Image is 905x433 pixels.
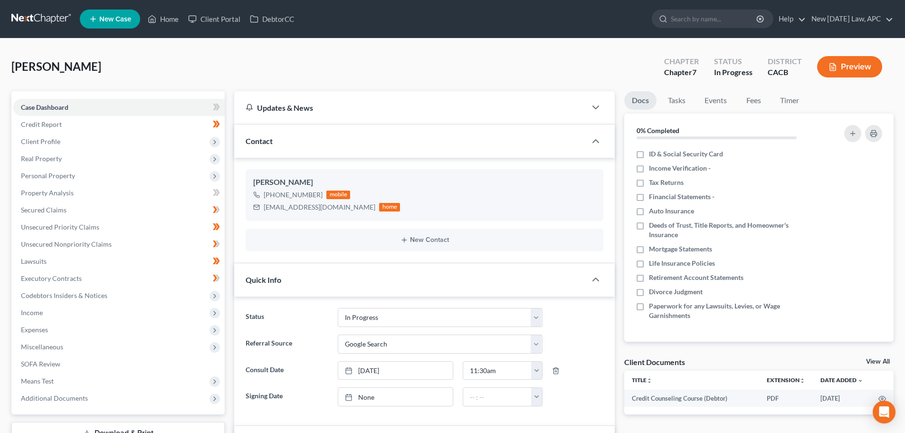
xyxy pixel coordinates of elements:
[649,206,694,216] span: Auto Insurance
[738,91,769,110] a: Fees
[264,190,323,200] div: [PHONE_NUMBER]
[813,390,871,407] td: [DATE]
[873,401,895,423] div: Open Intercom Messenger
[632,376,652,384] a: Titleunfold_more
[817,56,882,77] button: Preview
[768,56,802,67] div: District
[649,192,714,202] span: Financial Statements -
[649,178,684,187] span: Tax Returns
[338,388,453,406] a: None
[21,360,60,368] span: SOFA Review
[21,394,88,402] span: Additional Documents
[649,221,818,240] span: Deeds of Trust, Title Reports, and Homeowner's Insurance
[241,361,333,380] label: Consult Date
[21,257,47,265] span: Lawsuits
[807,10,893,28] a: New [DATE] Law, APC
[246,136,273,145] span: Contact
[692,67,696,77] span: 7
[649,287,703,297] span: Divorce Judgment
[13,99,225,116] a: Case Dashboard
[21,291,107,299] span: Codebtors Insiders & Notices
[637,126,679,135] strong: 0% Completed
[857,378,863,384] i: expand_more
[338,362,453,380] a: [DATE]
[21,189,74,197] span: Property Analysis
[99,16,131,23] span: New Case
[143,10,183,28] a: Home
[671,10,758,28] input: Search by name...
[21,206,67,214] span: Secured Claims
[649,259,715,268] span: Life Insurance Policies
[624,390,759,407] td: Credit Counseling Course (Debtor)
[264,202,375,212] div: [EMAIL_ADDRESS][DOMAIN_NAME]
[649,273,743,282] span: Retirement Account Statements
[253,236,596,244] button: New Contact
[21,137,60,145] span: Client Profile
[246,103,575,113] div: Updates & News
[21,103,68,111] span: Case Dashboard
[624,357,685,367] div: Client Documents
[13,356,225,373] a: SOFA Review
[21,120,62,128] span: Credit Report
[21,240,112,248] span: Unsecured Nonpriority Claims
[463,362,532,380] input: -- : --
[866,358,890,365] a: View All
[253,177,596,188] div: [PERSON_NAME]
[714,56,753,67] div: Status
[697,91,734,110] a: Events
[13,116,225,133] a: Credit Report
[759,390,813,407] td: PDF
[649,164,711,173] span: Income Verification -
[21,223,99,231] span: Unsecured Priority Claims
[21,343,63,351] span: Miscellaneous
[647,378,652,384] i: unfold_more
[241,387,333,406] label: Signing Date
[13,236,225,253] a: Unsecured Nonpriority Claims
[13,253,225,270] a: Lawsuits
[660,91,693,110] a: Tasks
[13,270,225,287] a: Executory Contracts
[649,149,723,159] span: ID & Social Security Card
[246,275,281,284] span: Quick Info
[241,308,333,327] label: Status
[21,308,43,317] span: Income
[772,91,807,110] a: Timer
[768,67,802,78] div: CACB
[11,59,101,73] span: [PERSON_NAME]
[820,376,863,384] a: Date Added expand_more
[21,154,62,163] span: Real Property
[183,10,245,28] a: Client Portal
[21,172,75,180] span: Personal Property
[767,376,805,384] a: Extensionunfold_more
[326,191,350,199] div: mobile
[774,10,806,28] a: Help
[664,56,699,67] div: Chapter
[649,244,712,254] span: Mortgage Statements
[21,326,48,334] span: Expenses
[241,335,333,354] label: Referral Source
[13,202,225,219] a: Secured Claims
[13,219,225,236] a: Unsecured Priority Claims
[13,184,225,202] a: Property Analysis
[379,203,400,212] div: home
[649,301,818,320] span: Paperwork for any Lawsuits, Levies, or Wage Garnishments
[664,67,699,78] div: Chapter
[21,274,82,282] span: Executory Contracts
[463,388,532,406] input: -- : --
[21,377,54,385] span: Means Test
[624,91,657,110] a: Docs
[800,378,805,384] i: unfold_more
[245,10,299,28] a: DebtorCC
[714,67,753,78] div: In Progress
